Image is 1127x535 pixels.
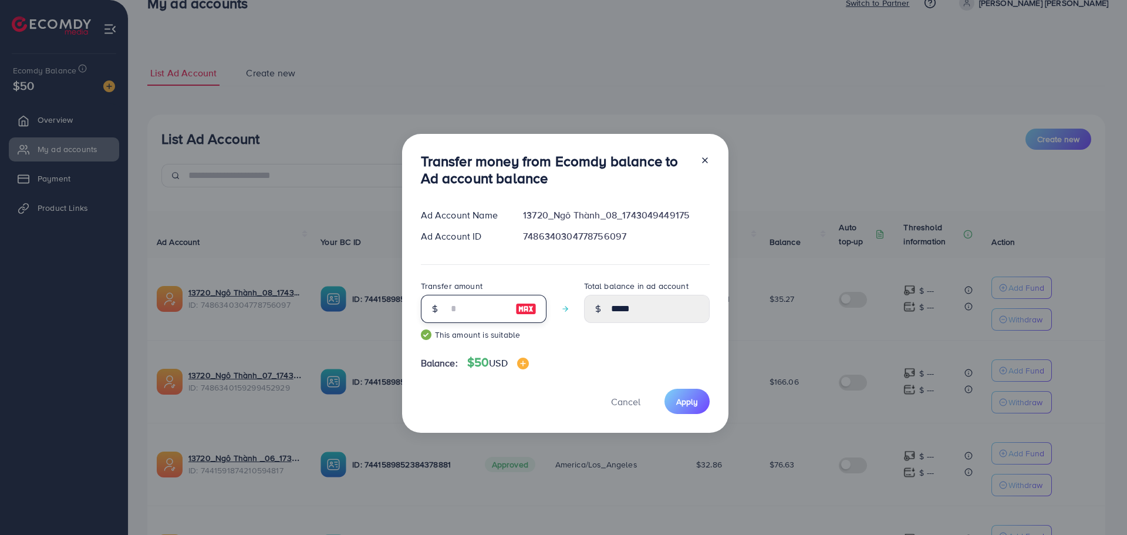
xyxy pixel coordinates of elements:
img: image [515,302,536,316]
span: USD [489,356,507,369]
button: Cancel [596,389,655,414]
small: This amount is suitable [421,329,546,341]
label: Transfer amount [421,280,482,292]
div: 13720_Ngô Thành_08_1743049449175 [514,208,718,222]
span: Apply [676,396,698,408]
h3: Transfer money from Ecomdy balance to Ad account balance [421,153,691,187]
img: guide [421,329,431,340]
h4: $50 [467,355,529,370]
iframe: Chat [1077,482,1118,526]
img: image [517,358,529,369]
div: Ad Account Name [411,208,514,222]
div: 7486340304778756097 [514,230,718,243]
button: Apply [664,389,710,414]
div: Ad Account ID [411,230,514,243]
label: Total balance in ad account [584,280,689,292]
span: Balance: [421,356,458,370]
span: Cancel [611,395,640,408]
